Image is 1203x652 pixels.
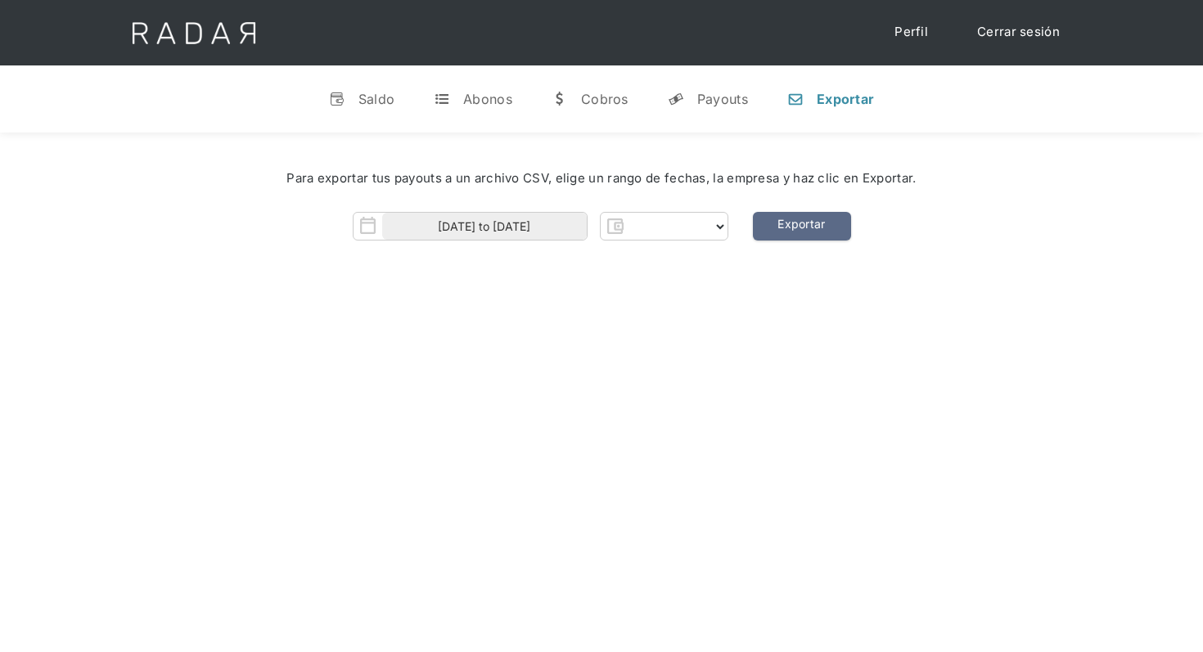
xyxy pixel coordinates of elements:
[817,91,874,107] div: Exportar
[49,169,1154,188] div: Para exportar tus payouts a un archivo CSV, elige un rango de fechas, la empresa y haz clic en Ex...
[329,91,345,107] div: v
[358,91,395,107] div: Saldo
[552,91,568,107] div: w
[878,16,944,48] a: Perfil
[434,91,450,107] div: t
[463,91,512,107] div: Abonos
[753,212,851,241] a: Exportar
[697,91,748,107] div: Payouts
[668,91,684,107] div: y
[961,16,1076,48] a: Cerrar sesión
[353,212,728,241] form: Form
[787,91,804,107] div: n
[581,91,629,107] div: Cobros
